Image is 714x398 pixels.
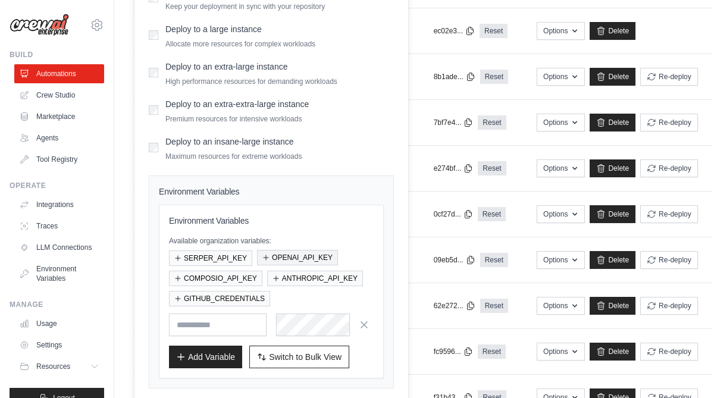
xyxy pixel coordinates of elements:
a: Automations [14,64,104,83]
a: Integrations [14,195,104,214]
button: Re-deploy [640,159,698,177]
a: Reset [478,115,506,130]
button: Options [537,159,585,177]
a: Reset [480,253,508,267]
label: Deploy to an insane-large instance [165,137,294,146]
button: GITHUB_CREDENTIALS [169,291,270,306]
p: Available organization variables: [169,236,374,246]
button: 09eb5d... [434,255,475,265]
p: Premium resources for intensive workloads [165,114,309,124]
a: Reset [480,299,508,313]
a: Usage [14,314,104,333]
h3: Environment Variables [169,215,374,227]
button: 0cf27d... [434,209,473,219]
div: Operate [10,181,104,190]
a: Delete [590,114,635,131]
p: Allocate more resources for complex workloads [165,39,315,49]
a: Reset [478,344,506,359]
button: Re-deploy [640,251,698,269]
a: Agents [14,129,104,148]
a: LLM Connections [14,238,104,257]
img: Logo [10,14,69,36]
button: 62e272... [434,301,475,311]
button: ec02e3... [434,26,475,36]
p: High performance resources for demanding workloads [165,77,337,86]
a: Delete [590,22,635,40]
button: fc9596... [434,347,473,356]
iframe: Chat Widget [654,341,714,398]
button: Resources [14,357,104,376]
button: Options [537,114,585,131]
button: Options [537,251,585,269]
label: Deploy to a large instance [165,24,262,34]
div: Manage [10,300,104,309]
button: Options [537,343,585,361]
a: Marketplace [14,107,104,126]
a: Traces [14,217,104,236]
button: Re-deploy [640,297,698,315]
a: Settings [14,336,104,355]
p: Maximum resources for extreme workloads [165,152,302,161]
a: Reset [480,24,508,38]
button: Add Variable [169,346,242,368]
p: Keep your deployment in sync with your repository [165,2,325,11]
button: OPENAI_API_KEY [257,250,338,265]
a: Reset [478,161,506,176]
div: Build [10,50,104,59]
a: Delete [590,205,635,223]
a: Crew Studio [14,86,104,105]
a: Delete [590,343,635,361]
a: Delete [590,251,635,269]
button: Options [537,68,585,86]
a: Environment Variables [14,259,104,288]
button: Re-deploy [640,205,698,223]
a: Reset [478,207,506,221]
button: e274bf... [434,164,474,173]
button: SERPER_API_KEY [169,250,252,266]
h4: Environment Variables [159,186,384,198]
a: Reset [480,70,508,84]
button: Options [537,297,585,315]
button: COMPOSIO_API_KEY [169,271,262,286]
button: ANTHROPIC_API_KEY [267,271,363,286]
button: 7bf7e4... [434,118,474,127]
label: Deploy to an extra-extra-large instance [165,99,309,109]
button: Options [537,22,585,40]
a: Delete [590,68,635,86]
button: Options [537,205,585,223]
button: Re-deploy [640,114,698,131]
button: 8b1ade... [434,72,475,82]
label: Deploy to an extra-large instance [165,62,287,71]
button: Re-deploy [640,343,698,361]
a: Delete [590,159,635,177]
span: Resources [36,362,70,371]
a: Tool Registry [14,150,104,169]
button: Re-deploy [640,68,698,86]
a: Delete [590,297,635,315]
